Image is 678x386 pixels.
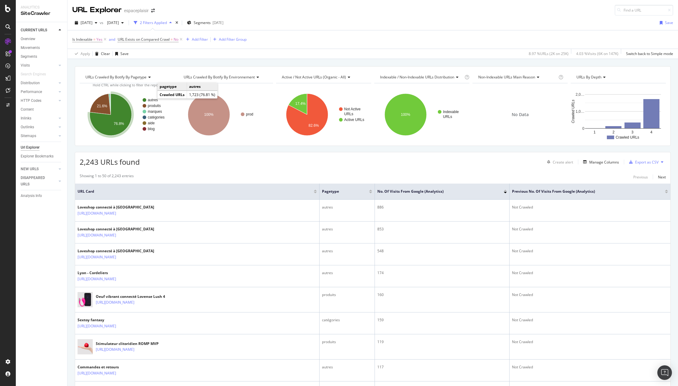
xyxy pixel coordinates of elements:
a: [URL][DOMAIN_NAME] [78,232,116,238]
div: arrow-right-arrow-left [151,9,155,13]
div: SiteCrawler [21,10,62,17]
span: URL Exists on Compared Crawl [118,37,170,42]
div: Apply [81,51,90,56]
span: URLs by Depth [576,74,601,80]
text: Active URLs [344,118,364,122]
div: A chart. [374,88,469,141]
a: HTTP Codes [21,98,57,104]
span: Active / Not Active URLs (organic - all) [282,74,346,80]
div: 160 [377,292,507,298]
span: Hold CTRL while clicking to filter the report. [93,83,162,87]
img: main image [78,337,93,357]
svg: A chart. [80,88,174,141]
text: produits [148,104,161,108]
span: Segments [194,20,211,25]
h4: URLs Crawled By Botify By environnement [182,72,268,82]
div: A chart. [178,88,272,141]
div: Stimulateur clitoridien ROMP MVP [96,341,159,346]
div: espaceplaisir [124,8,149,14]
div: Not Crawled [512,226,668,232]
div: 548 [377,248,507,254]
div: Not Crawled [512,317,668,323]
div: Explorer Bookmarks [21,153,54,160]
div: Analysis Info [21,193,42,199]
div: 4.03 % Visits ( 6K on 147K ) [576,51,618,56]
button: Segments[DATE] [185,18,226,28]
span: URL Card [78,189,312,194]
div: Not Crawled [512,339,668,345]
button: Switch back to Simple mode [624,49,673,59]
span: URLs Crawled By Botify By environnement [184,74,255,80]
a: Distribution [21,80,57,86]
div: autres [322,364,372,370]
text: 100% [204,112,214,117]
text: 100% [401,112,410,117]
img: main image [78,290,93,310]
td: autres [187,83,218,91]
button: Save [657,18,673,28]
button: Clear [93,49,110,59]
div: Visits [21,62,30,69]
text: autres [148,98,158,102]
button: Add Filter Group [211,36,247,43]
div: Outlinks [21,124,34,130]
text: URLs [443,115,452,119]
div: Add Filter Group [219,37,247,42]
div: 886 [377,205,507,210]
button: Manage Columns [581,158,619,166]
button: Apply [72,49,90,59]
a: Visits [21,62,57,69]
div: 2 Filters Applied [140,20,167,25]
span: 2,243 URLs found [80,157,140,167]
button: Save [113,49,129,59]
a: Content [21,106,63,113]
a: [URL][DOMAIN_NAME] [78,254,116,260]
div: A chart. [276,88,370,141]
div: Inlinks [21,115,31,122]
div: Clear [101,51,110,56]
text: marques [148,109,162,114]
div: Content [21,106,34,113]
text: 0 [582,126,584,131]
div: Open Intercom Messenger [657,365,672,380]
div: [DATE] [213,20,223,25]
a: [URL][DOMAIN_NAME] [78,323,116,329]
a: Performance [21,89,57,95]
div: 117 [377,364,507,370]
span: Is Indexable [72,37,92,42]
div: Switch back to Simple mode [626,51,673,56]
div: Overview [21,36,35,42]
div: Export as CSV [635,160,659,165]
text: Crawled URLs [616,135,639,140]
a: NEW URLS [21,166,57,172]
div: Oeuf vibrant connecté Lovense Lush 4 [96,294,165,299]
div: and [109,37,115,42]
h4: Active / Not Active URLs [281,72,366,82]
span: No Data [512,112,529,118]
text: 82.6% [309,123,319,128]
a: [URL][DOMAIN_NAME] [78,210,116,216]
div: Sextoy fantasy [78,317,136,323]
text: 17.4% [295,102,306,106]
h4: Non-Indexable URLs Main Reason [477,72,557,82]
span: = [93,37,95,42]
a: Explorer Bookmarks [21,153,63,160]
div: Not Crawled [512,292,668,298]
td: Crawled URLs [157,91,187,99]
div: Loveshop connecté à [GEOGRAPHIC_DATA] [78,226,154,232]
span: Indexable / Non-Indexable URLs distribution [380,74,454,80]
span: 2025 Aug. 2nd [81,20,92,25]
div: Lyon - Cordeliers [78,270,136,276]
svg: A chart. [571,88,666,141]
a: Outlinks [21,124,57,130]
button: Export as CSV [627,157,659,167]
span: = [171,37,173,42]
div: 159 [377,317,507,323]
h4: URLs Crawled By Botify By pagetype [84,72,169,82]
div: catégories [322,317,372,323]
text: aide [148,121,155,125]
button: Add Filter [184,36,208,43]
text: 4 [650,130,652,134]
div: Add Filter [192,37,208,42]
